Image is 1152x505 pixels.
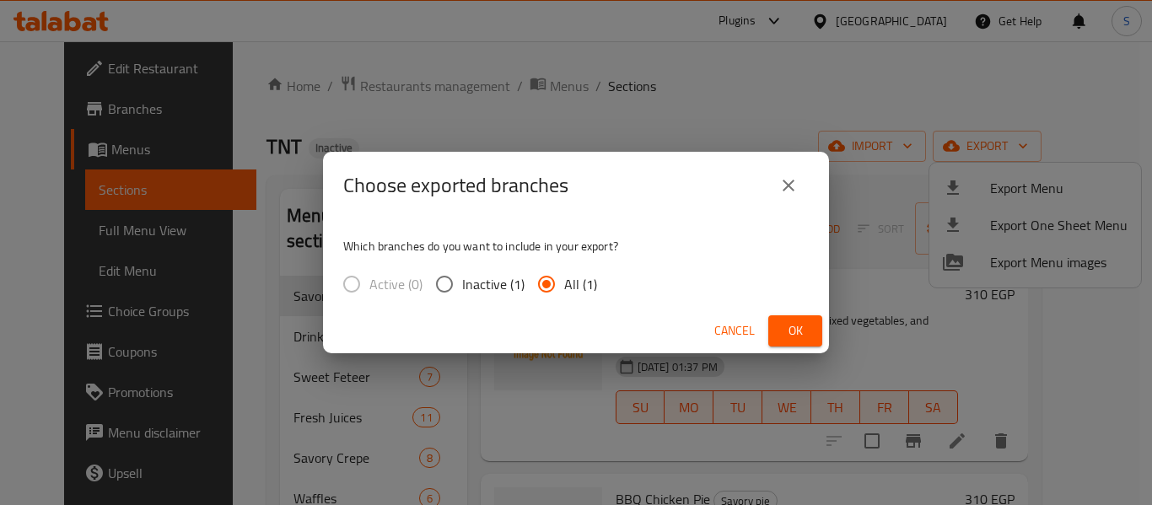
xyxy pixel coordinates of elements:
[564,274,597,294] span: All (1)
[782,320,809,341] span: Ok
[714,320,755,341] span: Cancel
[768,315,822,347] button: Ok
[768,165,809,206] button: close
[462,274,525,294] span: Inactive (1)
[708,315,762,347] button: Cancel
[369,274,423,294] span: Active (0)
[343,238,809,255] p: Which branches do you want to include in your export?
[343,172,568,199] h2: Choose exported branches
